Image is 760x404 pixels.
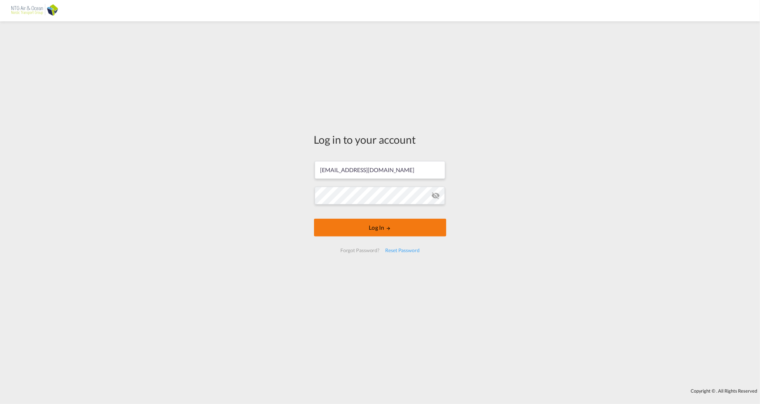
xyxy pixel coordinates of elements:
[314,132,446,147] div: Log in to your account
[338,244,382,257] div: Forgot Password?
[382,244,422,257] div: Reset Password
[315,161,445,179] input: Enter email/phone number
[431,191,440,200] md-icon: icon-eye-off
[314,219,446,236] button: LOGIN
[11,3,59,19] img: af31b1c0b01f11ecbc353f8e72265e29.png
